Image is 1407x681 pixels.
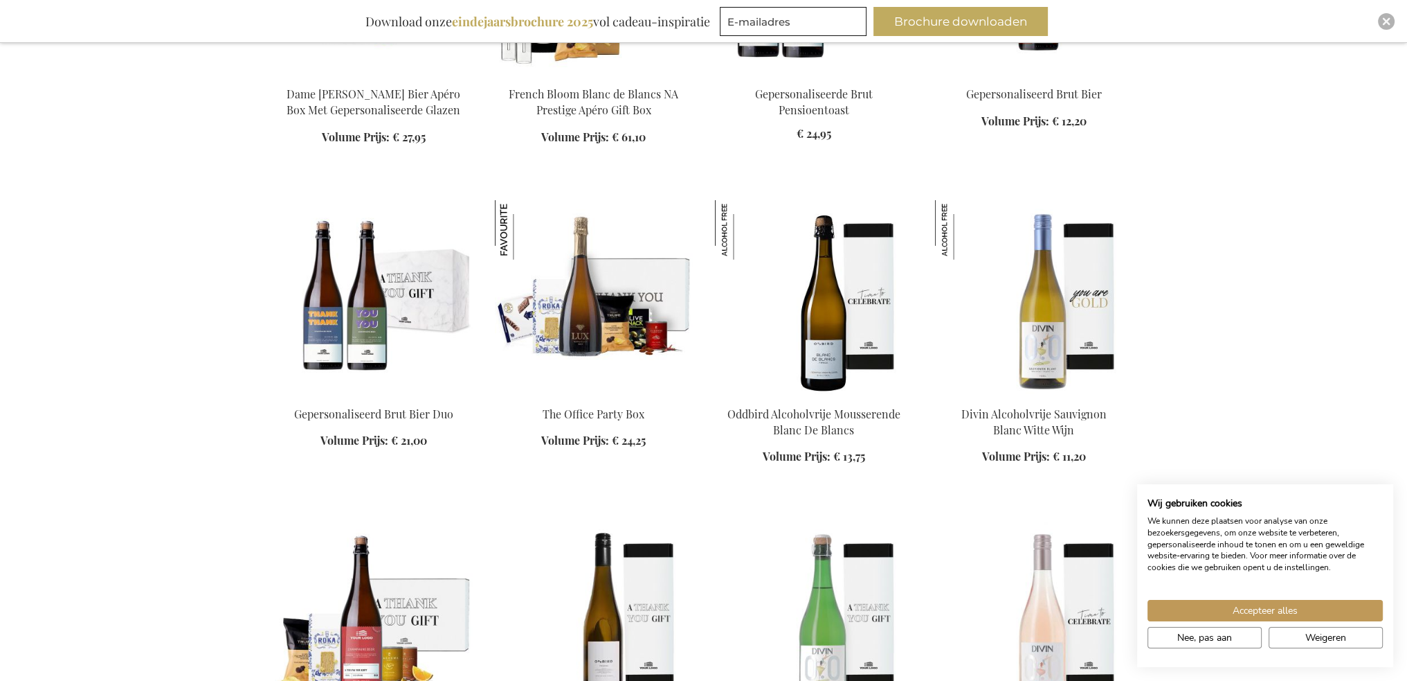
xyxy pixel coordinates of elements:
[727,407,900,437] a: Oddbird Alcoholvrije Mousserende Blanc De Blancs
[715,69,913,82] a: Personalised Brut Beer Retirement Toast
[797,126,831,141] span: € 24,95
[495,200,693,394] img: The Office Party Box
[320,433,427,449] a: Volume Prijs: € 21,00
[495,389,693,402] a: The Office Party Box The Office Party Box
[322,130,390,144] span: Volume Prijs:
[541,433,609,448] span: Volume Prijs:
[275,389,473,402] a: Personalised Champagne Beer
[966,87,1102,101] a: Gepersonaliseerd Brut Bier
[1147,600,1383,621] button: Accepteer alle cookies
[981,114,1087,130] a: Volume Prijs: € 12,20
[1378,13,1395,30] div: Close
[755,87,873,117] a: Gepersonaliseerde Brut Pensioentoast
[720,7,866,36] input: E-mailadres
[1382,17,1390,26] img: Close
[495,69,693,82] a: French Bloom Blanc de Blancs NA Prestige Apéro Gift Box
[981,114,1049,128] span: Volume Prijs:
[1305,630,1346,645] span: Weigeren
[935,200,995,260] img: Divin Alcoholvrije Sauvignon Blanc Witte Wijn
[495,200,554,260] img: The Office Party Box
[715,389,913,402] a: Oddbird Non-Alcoholic Sparkling Blanc De Blancs Oddbird Alcoholvrije Mousserende Blanc De Blancs
[1053,449,1086,463] span: € 11,20
[833,449,865,463] span: € 13,75
[391,433,427,448] span: € 21,00
[1233,603,1298,618] span: Accepteer alles
[359,7,716,36] div: Download onze vol cadeau-inspiratie
[1147,515,1383,574] p: We kunnen deze plaatsen voor analyse van onze bezoekersgegevens, om onze website te verbeteren, g...
[275,69,473,82] a: Dame Jeanne Champagne Beer Apéro Box With Personalised Glasses
[935,200,1133,394] img: Divin Non-Alcoholic Sauvignon Blanc White Wine
[961,407,1107,437] a: Divin Alcoholvrije Sauvignon Blanc Witte Wijn
[1177,630,1232,645] span: Nee, pas aan
[392,130,426,144] span: € 27,95
[982,449,1050,463] span: Volume Prijs:
[715,200,774,260] img: Oddbird Alcoholvrije Mousserende Blanc De Blancs
[612,130,646,144] span: € 61,10
[612,433,646,448] span: € 24,25
[541,433,646,449] a: Volume Prijs: € 24,25
[1269,627,1383,648] button: Alle cookies weigeren
[322,130,426,145] a: Volume Prijs: € 27,95
[1147,627,1262,648] button: Pas cookie voorkeuren aan
[720,7,871,40] form: marketing offers and promotions
[543,407,644,421] a: The Office Party Box
[1052,114,1087,128] span: € 12,20
[509,87,678,117] a: French Bloom Blanc de Blancs NA Prestige Apéro Gift Box
[935,389,1133,402] a: Divin Non-Alcoholic Sauvignon Blanc White Wine Divin Alcoholvrije Sauvignon Blanc Witte Wijn
[982,449,1086,465] a: Volume Prijs: € 11,20
[763,449,830,463] span: Volume Prijs:
[873,7,1048,36] button: Brochure downloaden
[715,200,913,394] img: Oddbird Non-Alcoholic Sparkling Blanc De Blancs
[541,130,609,144] span: Volume Prijs:
[320,433,388,448] span: Volume Prijs:
[935,69,1133,82] a: Personalised Champagne Beer
[541,130,646,145] a: Volume Prijs: € 61,10
[1147,497,1383,510] h2: Wij gebruiken cookies
[763,449,865,465] a: Volume Prijs: € 13,75
[275,200,473,394] img: Personalised Champagne Beer
[294,407,453,421] a: Gepersonaliseerd Brut Bier Duo
[452,13,593,30] b: eindejaarsbrochure 2025
[287,87,460,117] a: Dame [PERSON_NAME] Bier Apéro Box Met Gepersonaliseerde Glazen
